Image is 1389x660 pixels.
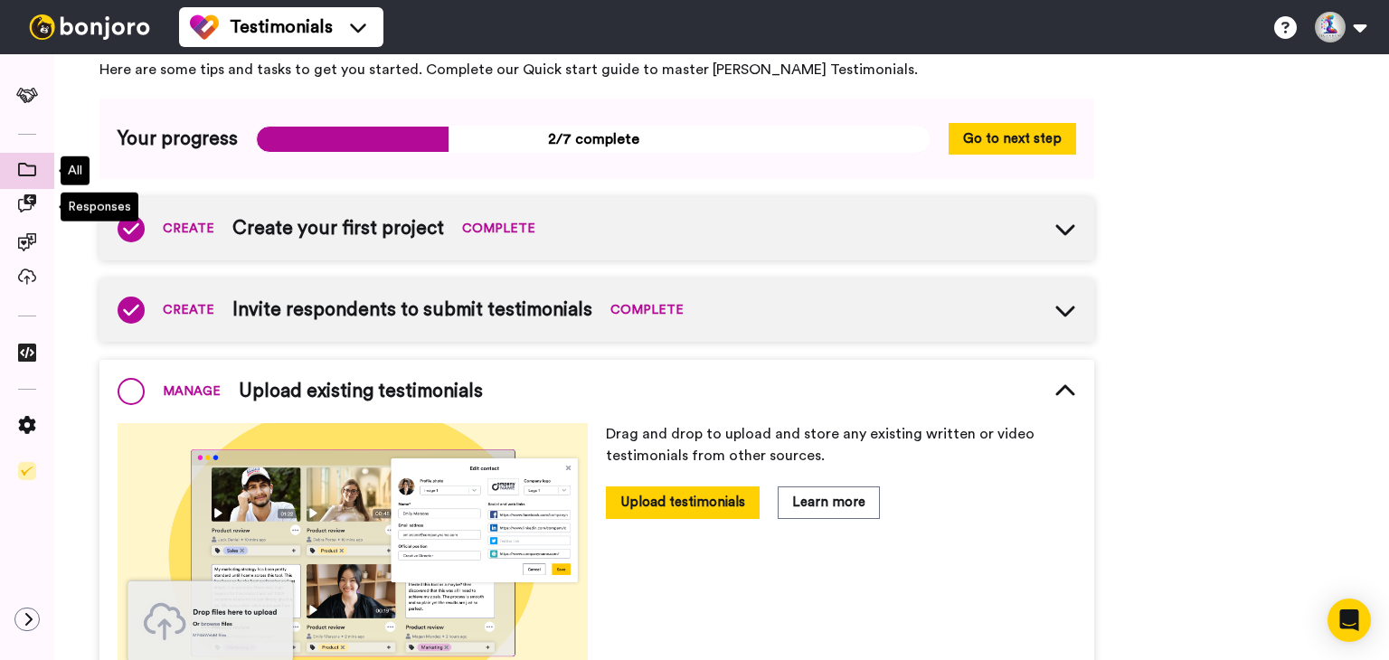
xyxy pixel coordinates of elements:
span: COMPLETE [610,301,684,319]
span: Invite respondents to submit testimonials [232,297,592,324]
button: Upload testimonials [606,486,760,518]
span: 2/7 complete [256,126,931,153]
span: Upload existing testimonials [239,378,483,405]
span: Here are some tips and tasks to get you started. Complete our Quick start guide to master [PERSON... [99,59,1094,80]
div: All [61,156,90,185]
p: Drag and drop to upload and store any existing written or video testimonials from other sources. [606,423,1076,467]
span: MANAGE [163,382,221,401]
div: Responses [61,193,138,222]
button: Learn more [778,486,880,518]
span: CREATE [163,301,214,319]
div: Open Intercom Messenger [1328,599,1371,642]
img: Checklist.svg [18,462,36,480]
span: Create your first project [232,215,444,242]
span: CREATE [163,220,214,238]
img: bj-logo-header-white.svg [22,14,157,40]
span: Testimonials [230,14,333,40]
img: tm-color.svg [190,13,219,42]
span: Your progress [118,126,238,153]
span: COMPLETE [462,220,535,238]
button: Go to next step [949,123,1076,155]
